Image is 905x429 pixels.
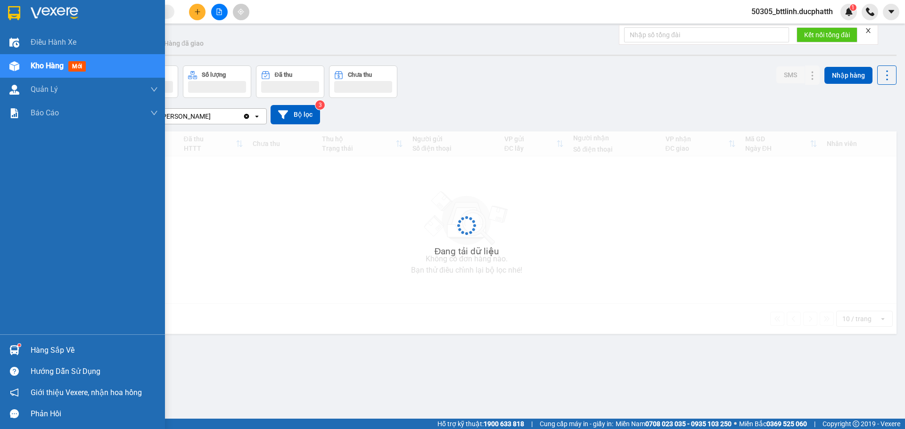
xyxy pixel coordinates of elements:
[734,422,737,426] span: ⚪️
[9,108,19,118] img: solution-icon
[9,85,19,95] img: warehouse-icon
[233,4,249,20] button: aim
[329,65,397,98] button: Chưa thu
[437,419,524,429] span: Hỗ trợ kỹ thuật:
[212,112,213,121] input: Selected VP Hoằng Kim.
[271,105,320,124] button: Bộ lọc
[31,407,158,421] div: Phản hồi
[31,107,59,119] span: Báo cáo
[31,364,158,379] div: Hướng dẫn sử dụng
[275,72,292,78] div: Đã thu
[804,30,850,40] span: Kết nối tổng đài
[256,65,324,98] button: Đã thu
[824,67,872,84] button: Nhập hàng
[883,4,899,20] button: caret-down
[31,343,158,357] div: Hàng sắp về
[315,100,325,110] sup: 3
[531,419,533,429] span: |
[189,4,206,20] button: plus
[484,420,524,428] strong: 1900 633 818
[850,4,856,11] sup: 1
[348,72,372,78] div: Chưa thu
[68,61,86,72] span: mới
[31,83,58,95] span: Quản Lý
[211,4,228,20] button: file-add
[202,72,226,78] div: Số lượng
[766,420,807,428] strong: 0369 525 060
[845,8,853,16] img: icon-new-feature
[624,27,789,42] input: Nhập số tổng đài
[10,409,19,418] span: message
[216,8,222,15] span: file-add
[8,6,20,20] img: logo-vxr
[739,419,807,429] span: Miền Bắc
[797,27,857,42] button: Kết nối tổng đài
[853,421,859,427] span: copyright
[150,112,211,121] div: VP [PERSON_NAME]
[866,8,874,16] img: phone-icon
[156,32,211,55] button: Hàng đã giao
[18,344,21,347] sup: 1
[865,27,872,34] span: close
[9,38,19,48] img: warehouse-icon
[238,8,244,15] span: aim
[887,8,896,16] span: caret-down
[10,367,19,376] span: question-circle
[540,419,613,429] span: Cung cấp máy in - giấy in:
[150,86,158,93] span: down
[814,419,815,429] span: |
[10,388,19,397] span: notification
[31,387,142,398] span: Giới thiệu Vexere, nhận hoa hồng
[616,419,732,429] span: Miền Nam
[253,113,261,120] svg: open
[31,36,76,48] span: Điều hành xe
[31,61,64,70] span: Kho hàng
[645,420,732,428] strong: 0708 023 035 - 0935 103 250
[776,66,805,83] button: SMS
[150,109,158,117] span: down
[9,345,19,355] img: warehouse-icon
[183,65,251,98] button: Số lượng
[435,244,499,259] div: Đang tải dữ liệu
[851,4,855,11] span: 1
[194,8,201,15] span: plus
[9,61,19,71] img: warehouse-icon
[243,113,250,120] svg: Clear value
[744,6,840,17] span: 50305_bttlinh.ducphatth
